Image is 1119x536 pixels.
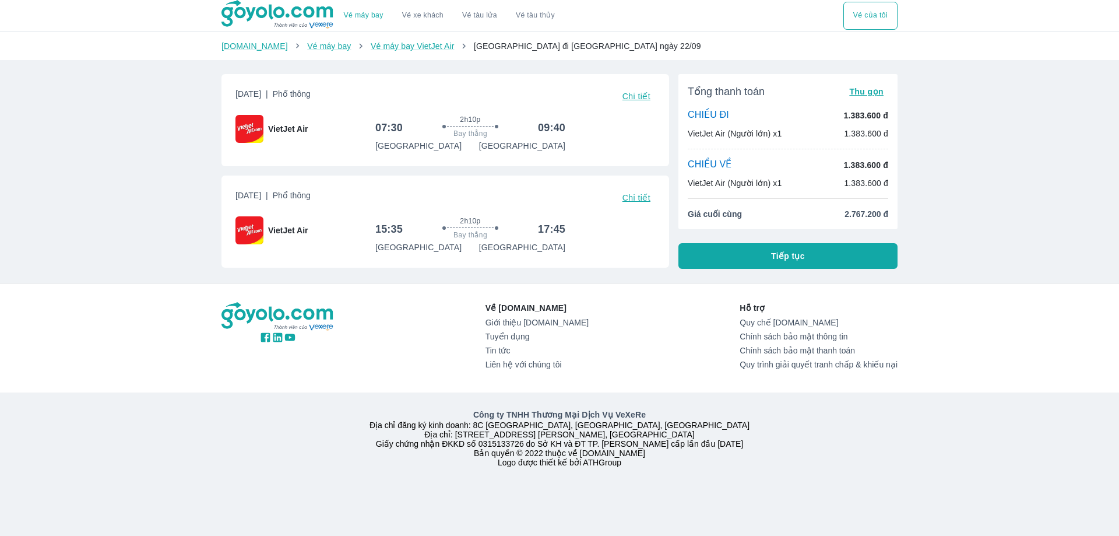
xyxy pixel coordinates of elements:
[402,11,444,20] a: Vé xe khách
[273,89,311,99] span: Phổ thông
[273,191,311,200] span: Phổ thông
[485,360,589,369] a: Liên hệ với chúng tôi
[506,2,564,30] button: Vé tàu thủy
[224,409,895,421] p: Công ty TNHH Thương Mại Dịch Vụ VeXeRe
[849,87,884,96] span: Thu gọn
[335,2,564,30] div: choose transportation mode
[844,110,888,121] p: 1.383.600 đ
[843,2,898,30] button: Vé của tôi
[460,115,480,124] span: 2h10p
[235,88,311,104] span: [DATE]
[844,128,888,139] p: 1.383.600 đ
[485,302,589,314] p: Về [DOMAIN_NAME]
[214,409,905,467] div: Địa chỉ đăng ký kinh doanh: 8C [GEOGRAPHIC_DATA], [GEOGRAPHIC_DATA], [GEOGRAPHIC_DATA] Địa chỉ: [...
[771,250,805,262] span: Tiếp tục
[221,302,335,331] img: logo
[453,230,487,240] span: Bay thẳng
[460,216,480,226] span: 2h10p
[474,41,701,51] span: [GEOGRAPHIC_DATA] đi [GEOGRAPHIC_DATA] ngày 22/09
[375,121,403,135] h6: 07:30
[221,41,288,51] a: [DOMAIN_NAME]
[268,123,308,135] span: VietJet Air
[678,243,898,269] button: Tiếp tục
[453,2,506,30] a: Vé tàu lửa
[688,177,782,189] p: VietJet Air (Người lớn) x1
[485,332,589,341] a: Tuyển dụng
[485,346,589,355] a: Tin tức
[844,159,888,171] p: 1.383.600 đ
[485,318,589,327] a: Giới thiệu [DOMAIN_NAME]
[221,40,898,52] nav: breadcrumb
[266,191,268,200] span: |
[740,332,898,341] a: Chính sách bảo mật thông tin
[688,128,782,139] p: VietJet Air (Người lớn) x1
[344,11,383,20] a: Vé máy bay
[618,190,655,206] button: Chi tiết
[740,346,898,355] a: Chính sách bảo mật thanh toán
[375,140,462,152] p: [GEOGRAPHIC_DATA]
[844,177,888,189] p: 1.383.600 đ
[307,41,351,51] a: Vé máy bay
[266,89,268,99] span: |
[235,190,311,206] span: [DATE]
[622,92,650,101] span: Chi tiết
[688,159,732,171] p: CHIỀU VỀ
[740,318,898,327] a: Quy chế [DOMAIN_NAME]
[371,41,454,51] a: Vé máy bay VietJet Air
[453,129,487,138] span: Bay thẳng
[688,208,742,220] span: Giá cuối cùng
[538,121,565,135] h6: 09:40
[844,83,888,100] button: Thu gọn
[479,241,565,253] p: [GEOGRAPHIC_DATA]
[375,241,462,253] p: [GEOGRAPHIC_DATA]
[622,193,650,202] span: Chi tiết
[740,360,898,369] a: Quy trình giải quyết tranh chấp & khiếu nại
[618,88,655,104] button: Chi tiết
[843,2,898,30] div: choose transportation mode
[688,85,765,99] span: Tổng thanh toán
[479,140,565,152] p: [GEOGRAPHIC_DATA]
[688,109,729,122] p: CHIỀU ĐI
[268,225,308,236] span: VietJet Air
[375,222,403,236] h6: 15:35
[844,208,888,220] span: 2.767.200 đ
[538,222,565,236] h6: 17:45
[740,302,898,314] p: Hỗ trợ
